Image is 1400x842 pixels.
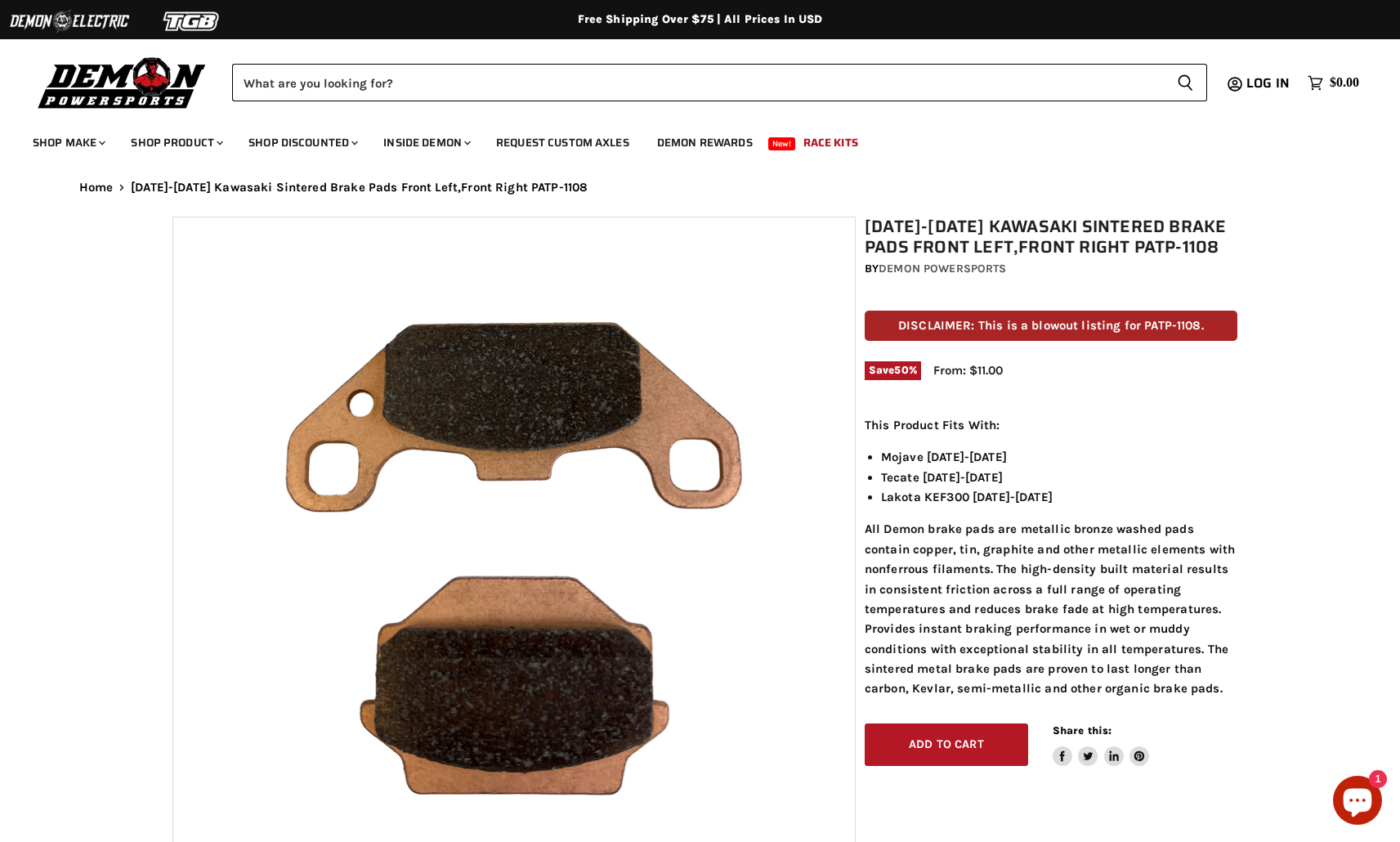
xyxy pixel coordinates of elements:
nav: Breadcrumbs [47,181,1354,195]
li: Mojave [DATE]-[DATE] [881,447,1237,467]
inbox-online-store-chat: Shopify online store chat [1328,776,1387,829]
aside: Share this: [1053,723,1150,767]
img: TGB Logo 2 [131,6,253,37]
ul: Main menu [20,119,1355,159]
a: Race Kits [791,126,870,159]
span: Log in [1246,73,1290,93]
button: Add to cart [865,723,1028,767]
div: All Demon brake pads are metallic bronze washed pads contain copper, tin, graphite and other meta... [865,415,1237,699]
div: by [865,260,1237,278]
div: Free Shipping Over $75 | All Prices In USD [47,12,1354,27]
button: Search [1164,64,1207,101]
form: Product [232,64,1207,101]
span: [DATE]-[DATE] Kawasaki Sintered Brake Pads Front Left,Front Right PATP-1108 [131,181,588,195]
a: Demon Powersports [879,262,1006,275]
a: Shop Discounted [236,126,368,159]
img: Demon Powersports [33,53,212,111]
img: Demon Electric Logo 2 [8,6,131,37]
a: Log in [1239,76,1299,91]
span: 50 [894,364,908,376]
p: This Product Fits With: [865,415,1237,435]
h1: [DATE]-[DATE] Kawasaki Sintered Brake Pads Front Left,Front Right PATP-1108 [865,217,1237,258]
span: Share this: [1053,724,1112,737]
span: Add to cart [909,737,984,751]
a: $0.00 [1299,71,1367,95]
span: From: $11.00 [933,363,1003,378]
span: Save % [865,361,921,379]
span: New! [768,137,796,150]
input: Search [232,64,1164,101]
a: Demon Rewards [645,126,765,159]
a: Shop Make [20,126,115,159]
a: Home [79,181,114,195]
li: Lakota KEF300 [DATE]-[DATE] [881,487,1237,507]
span: $0.00 [1330,75,1359,91]
a: Shop Product [119,126,233,159]
a: Request Custom Axles [484,126,642,159]
p: DISCLAIMER: This is a blowout listing for PATP-1108. [865,311,1237,341]
li: Tecate [DATE]-[DATE] [881,468,1237,487]
a: Inside Demon [371,126,481,159]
